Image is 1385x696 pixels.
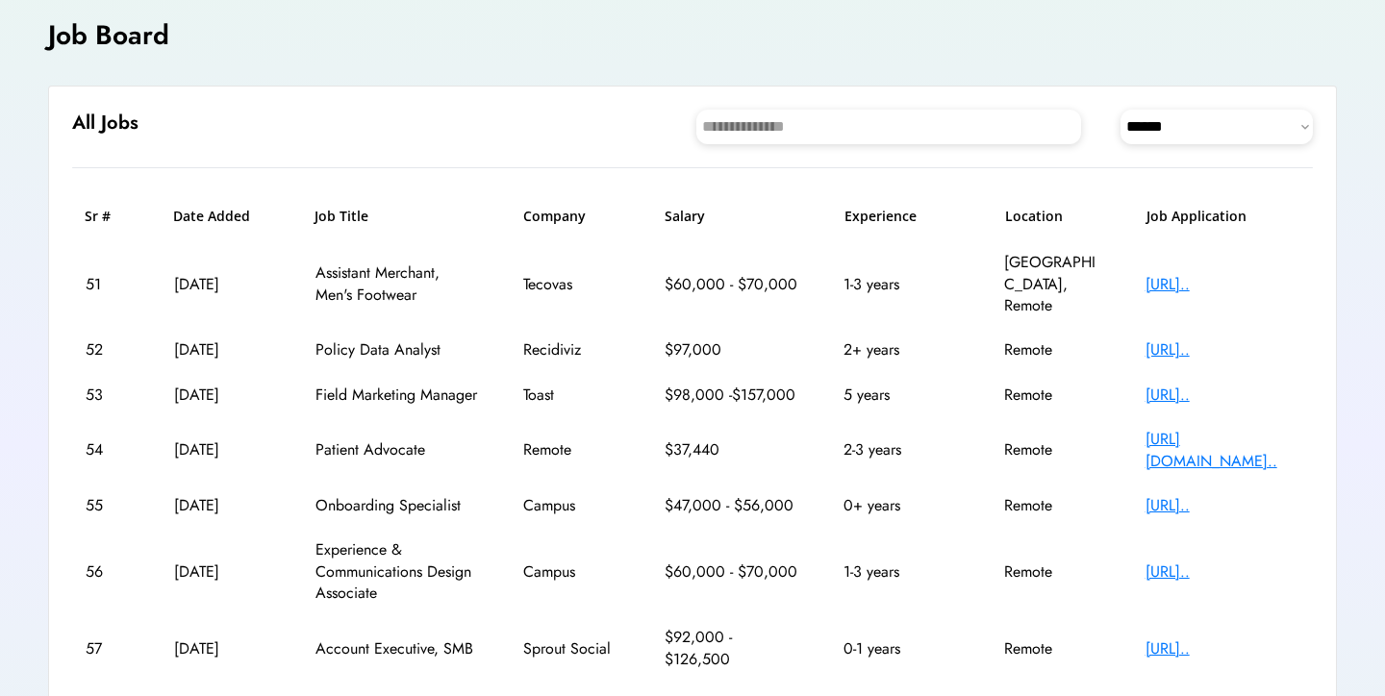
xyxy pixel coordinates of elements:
div: [URL].. [1146,339,1299,360]
div: Campus [523,495,619,516]
div: Remote [523,439,619,460]
div: Campus [523,561,619,583]
h6: Sr # [85,207,128,226]
div: 0+ years [844,495,959,516]
div: [DATE] [174,385,270,406]
div: 2+ years [844,339,959,360]
div: Remote [1004,561,1100,583]
div: $47,000 - $56,000 [665,495,799,516]
div: [GEOGRAPHIC_DATA], Remote [1004,252,1100,316]
div: 52 [86,339,129,360]
div: Remote [1004,638,1100,659]
div: 56 [86,561,129,583]
h6: Location [1005,207,1101,226]
div: [URL].. [1146,638,1299,659]
div: [DATE] [174,339,270,360]
div: [URL].. [1146,561,1299,583]
div: 55 [86,495,129,516]
div: 51 [86,274,129,295]
div: [DATE] [174,495,270,516]
div: 53 [86,385,129,406]
div: Toast [523,385,619,406]
div: Field Marketing Manager [315,385,479,406]
h6: All Jobs [72,110,138,137]
div: 1-3 years [844,274,959,295]
h6: Date Added [173,207,269,226]
div: 5 years [844,385,959,406]
h6: Job Application [1146,207,1300,226]
div: [DATE] [174,439,270,460]
div: Sprout Social [523,638,619,659]
div: $92,000 - $126,500 [665,627,799,670]
div: $97,000 [665,339,799,360]
div: 1-3 years [844,561,959,583]
div: Account Executive, SMB [315,638,479,659]
div: [DATE] [174,561,270,583]
div: [DATE] [174,638,270,659]
div: Remote [1004,439,1100,460]
div: Tecovas [523,274,619,295]
h6: Experience [844,207,960,226]
div: [URL].. [1146,495,1299,516]
div: $60,000 - $70,000 [665,274,799,295]
div: [URL].. [1146,274,1299,295]
div: 57 [86,638,129,659]
div: Remote [1004,495,1100,516]
div: 0-1 years [844,638,959,659]
div: $60,000 - $70,000 [665,561,799,583]
h4: Job Board [48,16,169,54]
div: Experience & Communications Design Associate [315,539,479,604]
h6: Salary [665,207,799,226]
div: $98,000 -$157,000 [665,385,799,406]
div: 54 [86,439,129,460]
div: Onboarding Specialist [315,495,479,516]
div: [DATE] [174,274,270,295]
div: Remote [1004,385,1100,406]
div: Policy Data Analyst [315,339,479,360]
div: Recidiviz [523,339,619,360]
h6: Job Title [315,207,368,226]
div: [URL].. [1146,385,1299,406]
h6: Company [523,207,619,226]
div: $37,440 [665,439,799,460]
div: Assistant Merchant, Men's Footwear [315,262,479,306]
div: Patient Advocate [315,439,479,460]
div: [URL][DOMAIN_NAME].. [1146,429,1299,472]
div: 2-3 years [844,439,959,460]
div: Remote [1004,339,1100,360]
